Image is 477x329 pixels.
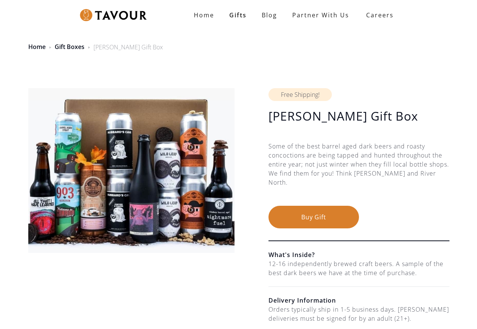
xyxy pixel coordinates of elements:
div: Orders typically ship in 1-5 business days. [PERSON_NAME] deliveries must be signed for by an adu... [268,305,449,323]
button: Buy Gift [268,206,359,228]
a: Home [186,8,222,23]
h1: [PERSON_NAME] Gift Box [268,109,449,124]
strong: Careers [366,8,394,23]
div: [PERSON_NAME] Gift Box [94,43,163,52]
a: Blog [254,8,285,23]
a: Careers [357,5,399,26]
h6: What's Inside? [268,250,449,259]
a: partner with us [285,8,357,23]
h6: Delivery Information [268,296,449,305]
div: 12-16 independently brewed craft beers. A sample of the best dark beers we have at the time of pu... [268,259,449,277]
div: Free Shipping! [268,88,332,101]
a: Home [28,43,46,51]
strong: Home [194,11,214,19]
a: Gifts [222,8,254,23]
div: Some of the best barrel aged dark beers and roasty concoctions are being tapped and hunted throug... [268,142,449,206]
a: Gift Boxes [55,43,84,51]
